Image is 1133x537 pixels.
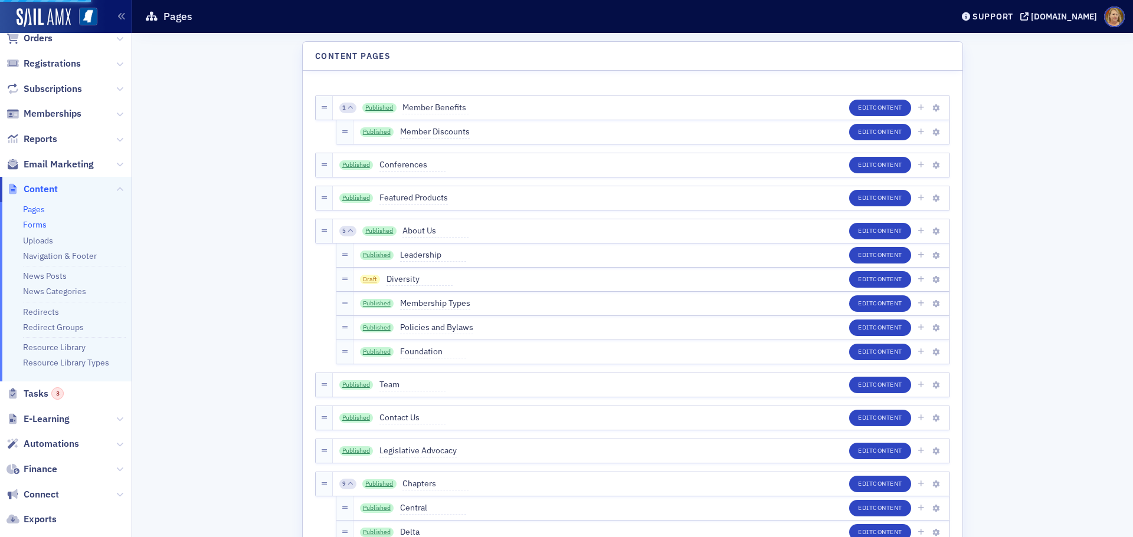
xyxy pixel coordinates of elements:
span: 9 [342,480,346,488]
a: Published [339,160,374,170]
button: EditContent [849,344,911,360]
a: Tasks3 [6,387,64,400]
div: Support [972,11,1013,22]
span: Exports [24,513,57,526]
span: Reports [24,133,57,146]
a: Content [6,183,58,196]
button: EditContent [849,100,911,116]
a: Forms [23,219,47,230]
a: Published [339,413,374,423]
span: Membership Types [400,297,470,310]
span: Content [873,347,902,355]
span: Content [873,479,902,487]
span: 1 [342,104,346,112]
span: Content [24,183,58,196]
button: EditContent [849,157,911,173]
a: Published [360,503,394,513]
a: Published [362,226,397,236]
a: Reports [6,133,57,146]
a: Email Marketing [6,158,94,171]
a: Automations [6,437,79,450]
span: Orders [24,32,53,45]
button: EditContent [849,247,911,263]
a: Subscriptions [6,83,82,95]
a: Redirects [23,307,59,317]
span: Content [873,226,902,235]
span: Content [873,251,902,259]
a: Published [360,299,394,308]
a: Uploads [23,235,53,246]
button: EditContent [849,271,911,288]
a: Registrations [6,57,81,70]
span: Memberships [24,107,81,120]
img: SailAMX [79,8,97,26]
span: Central [400,502,466,515]
a: Published [360,323,394,332]
button: EditContent [849,476,911,492]
span: Legislative Advocacy [379,444,457,457]
a: Connect [6,488,59,501]
span: Content [873,528,902,536]
button: EditContent [849,190,911,206]
span: Content [873,323,902,331]
span: Content [873,446,902,454]
a: Published [339,193,374,203]
span: 5 [342,227,346,235]
a: E-Learning [6,413,70,426]
a: Published [362,479,397,489]
span: Profile [1104,6,1125,27]
span: Tasks [24,387,64,400]
span: Connect [24,488,59,501]
div: [DOMAIN_NAME] [1031,11,1097,22]
button: [DOMAIN_NAME] [1020,12,1101,21]
a: View Homepage [71,8,97,28]
a: Navigation & Footer [23,251,97,261]
span: Registrations [24,57,81,70]
img: SailAMX [17,8,71,27]
span: Content [873,103,902,111]
span: About Us [402,225,469,238]
a: Redirect Groups [23,322,84,332]
span: Team [379,378,446,391]
a: News Categories [23,286,86,296]
button: EditContent [849,500,911,516]
span: Member Discounts [400,126,470,139]
span: Email Marketing [24,158,94,171]
button: EditContent [849,377,911,393]
a: Finance [6,463,57,476]
a: Published [339,446,374,456]
span: Content [873,299,902,307]
a: Published [339,380,374,390]
span: Chapters [402,477,469,490]
h4: Content Pages [315,50,391,62]
span: Conferences [379,159,446,172]
span: Automations [24,437,79,450]
div: 3 [51,387,64,400]
span: Leadership [400,249,466,262]
button: EditContent [849,410,911,426]
span: Finance [24,463,57,476]
span: Subscriptions [24,83,82,95]
h1: Pages [163,9,192,24]
span: Content [873,413,902,421]
button: EditContent [849,295,911,312]
a: Resource Library [23,342,86,352]
span: Member Benefits [402,101,469,114]
a: Pages [23,204,45,215]
span: Content [873,193,902,202]
span: Contact Us [379,411,446,424]
span: Foundation [400,345,466,358]
button: EditContent [849,124,911,140]
a: Published [360,347,394,357]
a: Published [360,251,394,260]
span: Diversity [387,273,453,286]
span: Content [873,127,902,136]
span: Content [873,380,902,388]
button: EditContent [849,319,911,336]
a: Published [360,127,394,137]
span: Content [873,503,902,512]
a: Exports [6,513,57,526]
span: Policies and Bylaws [400,321,473,334]
a: Orders [6,32,53,45]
